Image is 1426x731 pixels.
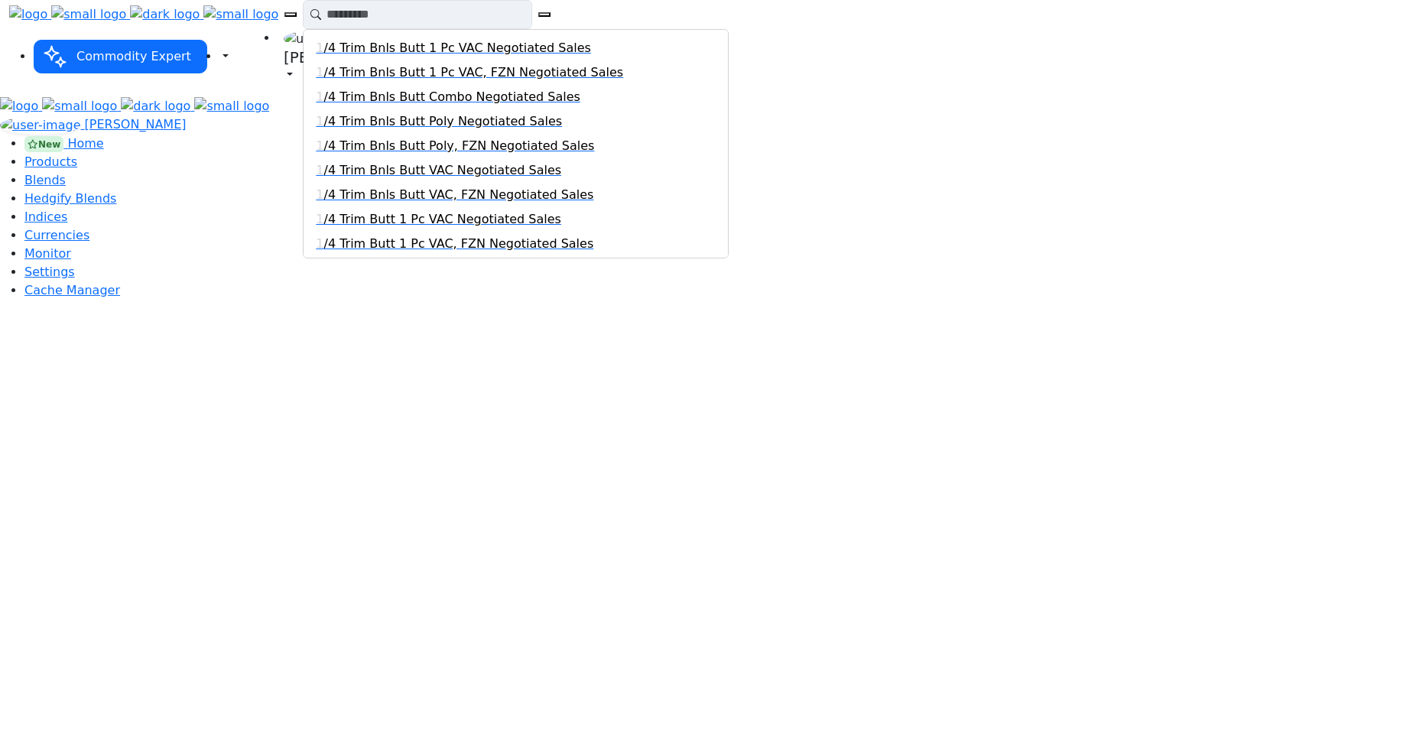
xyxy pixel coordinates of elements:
span: 1 [316,210,323,229]
a: 1 /4 Trim Bnls Butt Poly, FZN Negotiated Sales [316,137,716,155]
span: /4 Trim Bnls Butt 1 Pc VAC, FZN Negotiated Sales [324,63,624,82]
a: Commodity Expert [34,49,207,63]
img: small logo [203,5,278,24]
span: 1 [316,88,323,106]
span: 1 [316,161,323,180]
a: 1 /4 Trim Bnls Butt VAC Negotiated Sales [316,161,716,180]
span: /4 Trim Butt 1 Pc VAC, FZN Negotiated Sales [324,235,594,253]
h5: [PERSON_NAME] [284,48,411,67]
span: 1 [316,112,323,131]
img: user-image [284,30,364,48]
span: 1 [316,186,323,204]
span: /4 Trim Bnls Butt Combo Negotiated Sales [324,88,580,106]
span: Home [67,136,103,151]
a: Blends [24,173,66,187]
a: Cache Manager [24,283,120,297]
span: /4 Trim Bnls Butt Poly Negotiated Sales [324,112,563,131]
span: /4 Trim Bnls Butt VAC, FZN Negotiated Sales [324,186,594,204]
span: 1 [316,63,323,82]
a: Indices [24,210,67,224]
a: 1 /4 Trim Butt 1 Pc VAC, FZN Negotiated Sales [316,235,716,253]
span: 1 [316,39,323,57]
span: Commodity Expert [70,43,197,70]
img: small logo [194,97,269,115]
a: Currencies [24,228,89,242]
span: /4 Trim Bnls Butt VAC Negotiated Sales [324,161,562,180]
a: Settings [24,265,75,279]
a: user-image [PERSON_NAME] [278,29,417,85]
img: dark logo [121,97,190,115]
span: /4 Trim Butt 1 Pc VAC Negotiated Sales [324,210,561,229]
a: 1 /4 Trim Bnls Butt 1 Pc VAC Negotiated Sales [316,39,716,57]
a: 1 /4 Trim Butt 1 Pc VAC Negotiated Sales [316,210,716,229]
span: 1 [316,235,323,253]
a: 1 /4 Trim Bnls Butt 1 Pc VAC, FZN Negotiated Sales [316,63,716,82]
a: Monitor [24,246,71,261]
a: 1 /4 Trim Bnls Butt Poly Negotiated Sales [316,112,716,131]
img: logo [9,5,47,24]
img: dark logo [130,5,200,24]
a: dark logo small logo [130,7,278,21]
button: Commodity Expert [34,40,207,73]
a: Products [24,154,77,169]
a: 1 /4 Trim Bnls Butt Combo Negotiated Sales [316,88,716,106]
a: 1 /4 Trim Bnls Butt VAC, FZN Negotiated Sales [316,186,716,204]
a: logo small logo [9,7,130,21]
a: dark logo small logo [121,99,269,113]
span: /4 Trim Bnls Butt Poly, FZN Negotiated Sales [324,137,595,155]
span: /4 Trim Bnls Butt 1 Pc VAC Negotiated Sales [324,39,591,57]
a: New Home [24,136,104,151]
img: small logo [42,97,117,115]
div: New [24,136,63,151]
a: Hedgify Blends [24,191,116,206]
img: small logo [51,5,126,24]
span: [PERSON_NAME] [85,117,187,132]
span: 1 [316,137,323,155]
